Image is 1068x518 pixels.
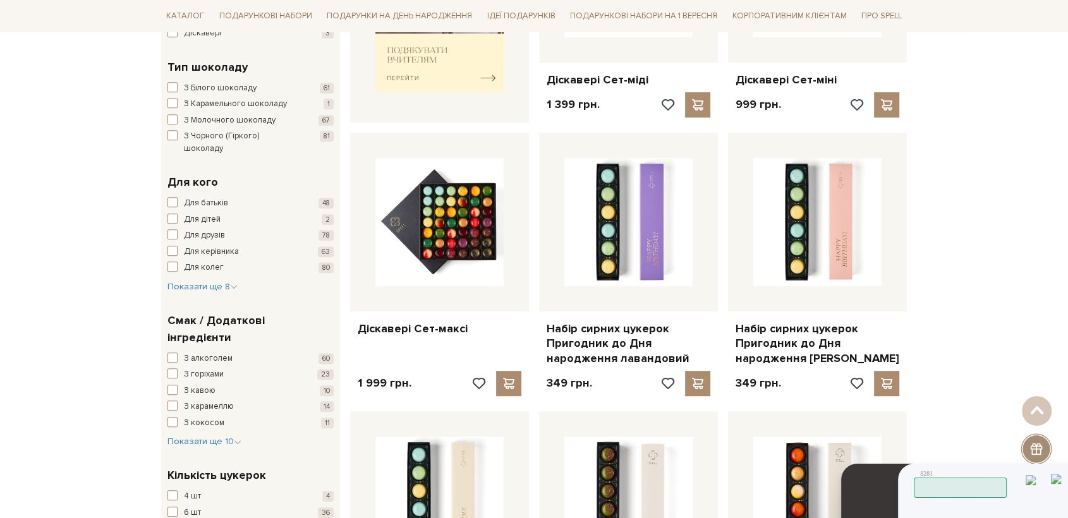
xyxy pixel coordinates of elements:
[727,5,852,27] a: Корпоративним клієнтам
[318,507,334,518] span: 36
[167,417,334,430] button: З кокосом 11
[184,130,299,155] span: З Чорного (Гіркого) шоколаду
[161,6,209,26] a: Каталог
[322,214,334,225] span: 2
[167,280,238,293] button: Показати ще 8
[319,353,334,364] span: 60
[736,73,899,87] a: Діскавері Сет-міні
[167,114,334,127] button: З Молочного шоколаду 67
[320,385,334,396] span: 10
[319,262,334,273] span: 80
[319,230,334,241] span: 78
[320,131,334,142] span: 81
[318,246,334,257] span: 63
[358,322,521,336] a: Діскавері Сет-максі
[184,98,287,111] span: З Карамельного шоколаду
[184,27,221,40] span: Діскавері
[736,376,781,390] p: 349 грн.
[167,174,218,191] span: Для кого
[184,214,221,226] span: Для дітей
[167,401,334,413] button: З карамеллю 14
[184,352,233,365] span: З алкоголем
[167,467,266,484] span: Кількість цукерок
[167,368,334,381] button: З горіхами 23
[736,322,899,366] a: Набір сирних цукерок Пригодник до Дня народження [PERSON_NAME]
[184,82,257,95] span: З Білого шоколаду
[167,130,334,155] button: З Чорного (Гіркого) шоколаду 81
[184,262,224,274] span: Для колег
[322,491,334,502] span: 4
[184,368,224,381] span: З горіхами
[167,59,248,76] span: Тип шоколаду
[184,246,239,258] span: Для керівника
[167,436,241,447] span: Показати ще 10
[319,115,334,126] span: 67
[482,6,561,26] a: Ідеї подарунків
[167,229,334,242] button: Для друзів 78
[184,385,215,397] span: З кавою
[167,98,334,111] button: З Карамельного шоколаду 1
[167,197,334,210] button: Для батьків 48
[547,376,592,390] p: 349 грн.
[565,5,722,27] a: Подарункові набори на 1 Вересня
[167,246,334,258] button: Для керівника 63
[322,6,477,26] a: Подарунки на День народження
[167,435,241,448] button: Показати ще 10
[324,99,334,109] span: 1
[167,214,334,226] button: Для дітей 2
[184,417,224,430] span: З кокосом
[167,352,334,365] button: З алкоголем 60
[322,28,334,39] span: 3
[547,97,600,112] p: 1 399 грн.
[214,6,317,26] a: Подарункові набори
[319,198,334,208] span: 48
[856,6,907,26] a: Про Spell
[184,401,234,413] span: З карамеллю
[167,490,334,503] button: 4 шт 4
[184,197,228,210] span: Для батьків
[320,83,334,93] span: 61
[167,262,334,274] button: Для колег 80
[547,322,710,366] a: Набір сирних цукерок Пригодник до Дня народження лавандовий
[167,27,334,40] button: Діскавері 3
[167,385,334,397] button: З кавою 10
[184,229,225,242] span: Для друзів
[317,369,334,380] span: 23
[736,97,781,112] p: 999 грн.
[358,376,411,390] p: 1 999 грн.
[167,82,334,95] button: З Білого шоколаду 61
[167,312,331,346] span: Смак / Додаткові інгредієнти
[320,401,334,412] span: 14
[547,73,710,87] a: Діскавері Сет-міді
[184,114,276,127] span: З Молочного шоколаду
[184,490,201,503] span: 4 шт
[167,281,238,292] span: Показати ще 8
[321,418,334,428] span: 11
